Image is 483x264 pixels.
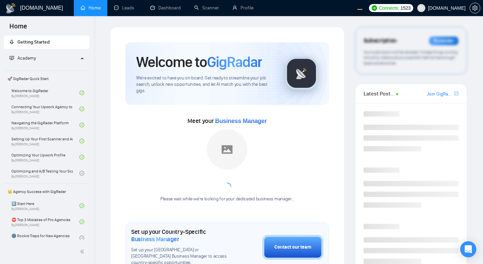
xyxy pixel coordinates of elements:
a: Optimizing Your Upwork ProfileBy[PERSON_NAME] [11,150,79,164]
span: 👑 Agency Success with GigRadar [5,185,89,198]
span: check-circle [79,107,84,111]
span: Getting Started [17,39,50,45]
h1: Welcome to [136,53,262,71]
span: Business Manager [215,118,267,124]
span: check-circle [79,171,84,176]
span: Connects: [379,4,399,12]
li: Getting Started [4,36,90,49]
a: Optimizing and A/B Testing Your Scanner for Better ResultsBy[PERSON_NAME] [11,166,79,181]
span: rocket [9,40,14,44]
a: searchScanner [194,5,219,11]
div: Reminder [429,37,459,45]
span: user [419,6,424,10]
span: Home [4,21,33,36]
span: Your subscription will be renewed. To keep things running smoothly, make sure your payment method... [364,50,458,66]
span: check-circle [79,219,84,224]
a: export [454,90,459,97]
span: setting [470,5,480,11]
span: We're excited to have you on board. Get ready to streamline your job search, unlock new opportuni... [136,75,274,94]
img: upwork-logo.png [372,5,377,11]
span: loading [223,182,231,191]
span: Subscription [364,35,397,47]
a: Setting Up Your First Scanner and Auto-BidderBy[PERSON_NAME] [11,134,79,148]
a: Welcome to GigRadarBy[PERSON_NAME] [11,85,79,100]
span: check-circle [79,123,84,127]
a: userProfile [232,5,254,11]
button: setting [470,3,480,13]
button: Contact our team [262,235,323,260]
a: homeHome [80,5,101,11]
span: export [454,91,459,96]
span: check-circle [79,203,84,208]
a: Navigating the GigRadar PlatformBy[PERSON_NAME] [11,118,79,132]
span: Latest Posts from the GigRadar Community [364,89,394,98]
span: check-circle [79,155,84,159]
img: gigradar-logo.png [285,57,318,90]
img: placeholder.png [207,129,247,170]
a: setting [470,5,480,11]
div: Please wait while we're looking for your dedicated business manager... [156,196,298,202]
span: GigRadar [207,53,262,71]
span: Meet your [187,117,267,125]
div: Open Intercom Messenger [460,241,476,257]
a: Connecting Your Upwork Agency to GigRadarBy[PERSON_NAME] [11,102,79,116]
a: dashboardDashboard [150,5,181,11]
span: double-left [80,248,87,255]
span: Academy [17,55,36,61]
a: Join GigRadar Slack Community [427,90,453,98]
span: check-circle [79,236,84,240]
div: Contact our team [274,244,311,251]
span: 🚀 GigRadar Quick Start [5,72,89,85]
span: fund-projection-screen [9,56,14,60]
a: 🌚 Rookie Traps for New AgenciesBy[PERSON_NAME] [11,230,79,245]
span: check-circle [79,139,84,143]
span: 1523 [400,4,411,12]
span: Academy [9,55,36,61]
h1: Set up your Country-Specific [131,228,229,243]
a: messageLeads [114,5,137,11]
img: logo [5,3,16,14]
span: check-circle [79,90,84,95]
a: 1️⃣ Start HereBy[PERSON_NAME] [11,198,79,213]
a: ⛔ Top 3 Mistakes of Pro AgenciesBy[PERSON_NAME] [11,214,79,229]
span: Business Manager [131,236,179,243]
